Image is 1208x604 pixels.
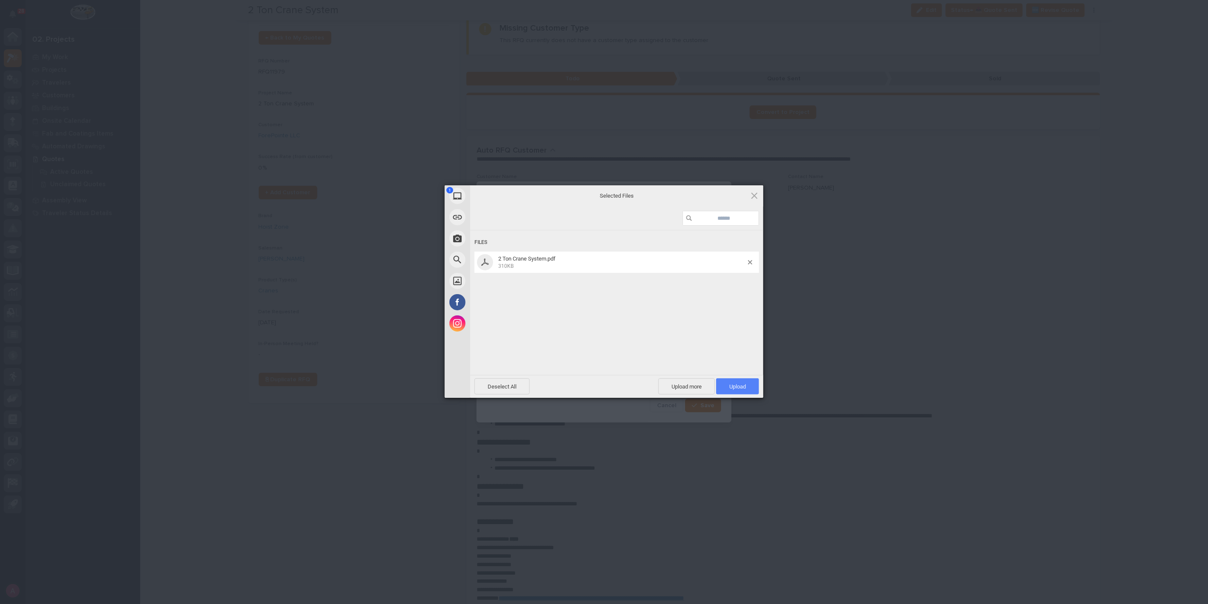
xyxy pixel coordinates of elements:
span: Upload more [658,378,715,394]
div: Instagram [445,313,547,334]
span: Deselect All [474,378,530,394]
span: Selected Files [532,192,702,199]
div: Unsplash [445,270,547,292]
div: Facebook [445,292,547,313]
div: Link (URL) [445,207,547,228]
div: Files [474,235,759,250]
span: 2 Ton Crane System.pdf [498,255,556,262]
span: 2 Ton Crane System.pdf [496,255,748,269]
span: Upload [729,383,746,390]
span: 1 [446,187,453,193]
div: Web Search [445,249,547,270]
div: Take Photo [445,228,547,249]
span: Click here or hit ESC to close picker [750,191,759,200]
span: Upload [716,378,759,394]
span: 310KB [498,263,514,269]
div: My Device [445,185,547,207]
